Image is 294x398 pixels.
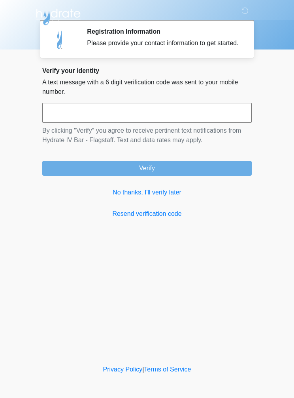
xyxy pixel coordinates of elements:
a: No thanks, I'll verify later [42,188,252,197]
h2: Verify your identity [42,67,252,74]
img: Hydrate IV Bar - Flagstaff Logo [34,6,82,26]
p: By clicking "Verify" you agree to receive pertinent text notifications from Hydrate IV Bar - Flag... [42,126,252,145]
a: Privacy Policy [103,366,143,373]
img: Agent Avatar [48,28,72,51]
button: Verify [42,161,252,176]
a: Resend verification code [42,209,252,219]
a: | [142,366,144,373]
div: Please provide your contact information to get started. [87,38,240,48]
a: Terms of Service [144,366,191,373]
p: A text message with a 6 digit verification code was sent to your mobile number. [42,78,252,97]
